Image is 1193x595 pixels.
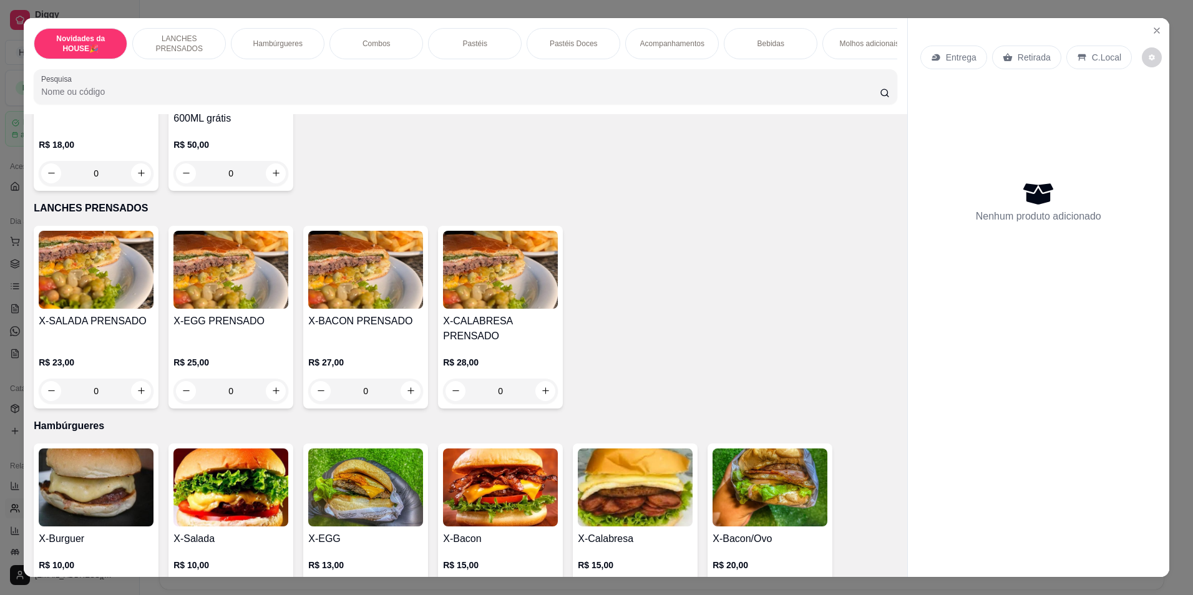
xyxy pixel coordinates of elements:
[443,314,558,344] h4: X-CALABRESA PRENSADO
[578,448,693,526] img: product-image
[443,356,558,369] p: R$ 28,00
[713,531,827,546] h4: X-Bacon/Ovo
[39,531,153,546] h4: X-Burguer
[1018,51,1051,64] p: Retirada
[311,381,331,401] button: decrease-product-quantity
[39,314,153,329] h4: X-SALADA PRENSADO
[173,448,288,526] img: product-image
[757,39,784,49] p: Bebidas
[946,51,976,64] p: Entrega
[131,381,151,401] button: increase-product-quantity
[253,39,303,49] p: Hambúrgueres
[443,231,558,309] img: product-image
[640,39,704,49] p: Acompanhamentos
[446,381,465,401] button: decrease-product-quantity
[173,314,288,329] h4: X-EGG PRENSADO
[39,138,153,151] p: R$ 18,00
[443,448,558,526] img: product-image
[443,559,558,571] p: R$ 15,00
[578,559,693,571] p: R$ 15,00
[173,559,288,571] p: R$ 10,00
[266,381,286,401] button: increase-product-quantity
[173,531,288,546] h4: X-Salada
[266,163,286,183] button: increase-product-quantity
[34,418,897,433] p: Hambúrgueres
[840,39,899,49] p: Molhos adicionais
[308,314,423,329] h4: X-BACON PRENSADO
[401,381,421,401] button: increase-product-quantity
[39,559,153,571] p: R$ 10,00
[173,138,288,151] p: R$ 50,00
[143,34,215,54] p: LANCHES PRENSADOS
[176,163,196,183] button: decrease-product-quantity
[308,356,423,369] p: R$ 27,00
[550,39,598,49] p: Pastéis Doces
[578,531,693,546] h4: X-Calabresa
[713,448,827,526] img: product-image
[308,231,423,309] img: product-image
[443,531,558,546] h4: X-Bacon
[1092,51,1121,64] p: C.Local
[34,201,897,216] p: LANCHES PRENSADOS
[173,356,288,369] p: R$ 25,00
[713,559,827,571] p: R$ 20,00
[41,163,61,183] button: decrease-product-quantity
[173,231,288,309] img: product-image
[1142,47,1162,67] button: decrease-product-quantity
[308,559,423,571] p: R$ 13,00
[1147,21,1167,41] button: Close
[39,356,153,369] p: R$ 23,00
[176,381,196,401] button: decrease-product-quantity
[131,163,151,183] button: increase-product-quantity
[308,531,423,546] h4: X-EGG
[535,381,555,401] button: increase-product-quantity
[44,34,117,54] p: Novidades da HOUSE🎉
[41,381,61,401] button: decrease-product-quantity
[308,448,423,526] img: product-image
[363,39,391,49] p: Combos
[39,448,153,526] img: product-image
[463,39,487,49] p: Pastéis
[41,74,76,84] label: Pesquisa
[39,231,153,309] img: product-image
[41,85,880,98] input: Pesquisa
[976,209,1101,224] p: Nenhum produto adicionado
